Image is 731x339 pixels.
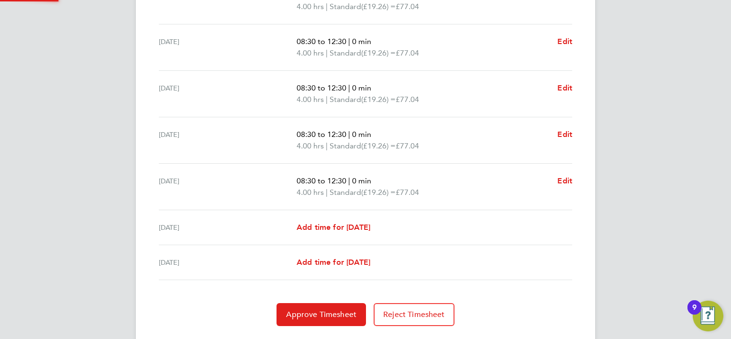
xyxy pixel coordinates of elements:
[352,37,371,46] span: 0 min
[326,2,328,11] span: |
[396,95,419,104] span: £77.04
[352,83,371,92] span: 0 min
[326,141,328,150] span: |
[330,1,361,12] span: Standard
[383,310,445,319] span: Reject Timesheet
[693,301,723,331] button: Open Resource Center, 9 new notifications
[277,303,366,326] button: Approve Timesheet
[159,222,297,233] div: [DATE]
[348,176,350,185] span: |
[557,82,572,94] a: Edit
[330,140,361,152] span: Standard
[348,37,350,46] span: |
[297,48,324,57] span: 4.00 hrs
[297,130,346,139] span: 08:30 to 12:30
[348,130,350,139] span: |
[326,48,328,57] span: |
[297,37,346,46] span: 08:30 to 12:30
[159,257,297,268] div: [DATE]
[557,37,572,46] span: Edit
[374,303,454,326] button: Reject Timesheet
[557,175,572,187] a: Edit
[348,83,350,92] span: |
[361,2,396,11] span: (£19.26) =
[297,188,324,197] span: 4.00 hrs
[326,188,328,197] span: |
[159,175,297,198] div: [DATE]
[396,141,419,150] span: £77.04
[326,95,328,104] span: |
[330,187,361,198] span: Standard
[330,47,361,59] span: Standard
[557,130,572,139] span: Edit
[361,95,396,104] span: (£19.26) =
[557,129,572,140] a: Edit
[352,130,371,139] span: 0 min
[297,176,346,185] span: 08:30 to 12:30
[297,83,346,92] span: 08:30 to 12:30
[297,257,370,268] a: Add time for [DATE]
[692,307,697,320] div: 9
[297,141,324,150] span: 4.00 hrs
[159,82,297,105] div: [DATE]
[352,176,371,185] span: 0 min
[330,94,361,105] span: Standard
[361,48,396,57] span: (£19.26) =
[557,176,572,185] span: Edit
[557,83,572,92] span: Edit
[286,310,356,319] span: Approve Timesheet
[159,129,297,152] div: [DATE]
[557,36,572,47] a: Edit
[159,36,297,59] div: [DATE]
[361,188,396,197] span: (£19.26) =
[396,2,419,11] span: £77.04
[297,95,324,104] span: 4.00 hrs
[396,48,419,57] span: £77.04
[297,258,370,267] span: Add time for [DATE]
[396,188,419,197] span: £77.04
[297,223,370,232] span: Add time for [DATE]
[361,141,396,150] span: (£19.26) =
[297,2,324,11] span: 4.00 hrs
[297,222,370,233] a: Add time for [DATE]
